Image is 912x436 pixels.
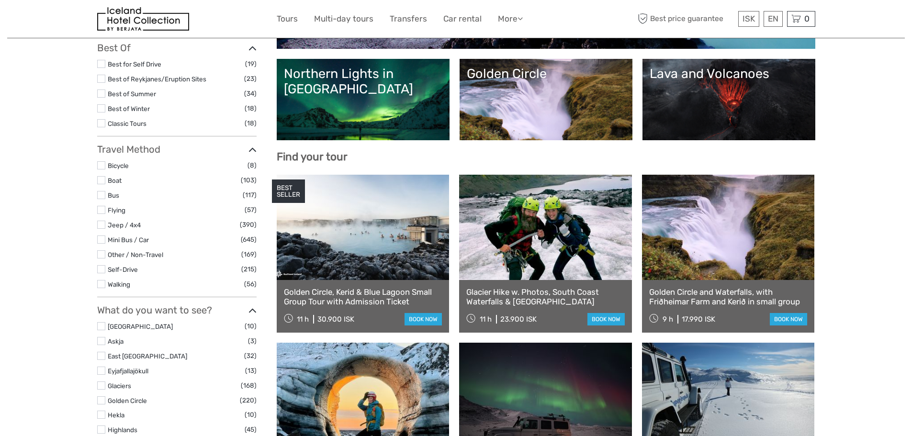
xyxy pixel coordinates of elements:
[245,103,257,114] span: (18)
[244,279,257,290] span: (56)
[248,160,257,171] span: (8)
[108,75,206,83] a: Best of Reykjanes/Eruption Sites
[277,150,348,163] b: Find your tour
[284,287,442,307] a: Golden Circle, Kerid & Blue Lagoon Small Group Tour with Admission Ticket
[682,315,715,324] div: 17.990 ISK
[636,11,736,27] span: Best price guarantee
[743,14,755,23] span: ISK
[108,323,173,330] a: [GEOGRAPHIC_DATA]
[663,315,673,324] span: 9 h
[110,15,122,26] button: Open LiveChat chat widget
[108,206,125,214] a: Flying
[244,350,257,361] span: (32)
[314,12,373,26] a: Multi-day tours
[241,249,257,260] span: (169)
[770,313,807,325] a: book now
[587,313,625,325] a: book now
[245,365,257,376] span: (13)
[108,382,131,390] a: Glaciers
[240,395,257,406] span: (220)
[467,66,625,81] div: Golden Circle
[803,14,811,23] span: 0
[241,264,257,275] span: (215)
[277,12,298,26] a: Tours
[500,315,537,324] div: 23.900 ISK
[248,335,257,347] span: (3)
[466,287,625,307] a: Glacier Hike w. Photos, South Coast Waterfalls & [GEOGRAPHIC_DATA]
[317,315,354,324] div: 30.900 ISK
[245,118,257,129] span: (18)
[244,88,257,99] span: (34)
[108,191,119,199] a: Bus
[245,58,257,69] span: (19)
[245,424,257,435] span: (45)
[284,66,442,97] div: Northern Lights in [GEOGRAPHIC_DATA]
[272,179,305,203] div: BEST SELLER
[108,236,149,244] a: Mini Bus / Car
[108,411,124,419] a: Hekla
[108,162,129,169] a: Bicycle
[443,12,482,26] a: Car rental
[241,380,257,391] span: (168)
[390,12,427,26] a: Transfers
[245,204,257,215] span: (57)
[108,367,148,375] a: Eyjafjallajökull
[245,321,257,332] span: (10)
[108,60,161,68] a: Best for Self Drive
[467,66,625,133] a: Golden Circle
[108,90,156,98] a: Best of Summer
[241,175,257,186] span: (103)
[108,280,130,288] a: Walking
[108,221,141,229] a: Jeep / 4x4
[108,397,147,404] a: Golden Circle
[480,315,492,324] span: 11 h
[240,219,257,230] span: (390)
[297,315,309,324] span: 11 h
[108,251,163,258] a: Other / Non-Travel
[405,313,442,325] a: book now
[284,66,442,133] a: Northern Lights in [GEOGRAPHIC_DATA]
[108,120,146,127] a: Classic Tours
[244,73,257,84] span: (23)
[108,177,122,184] a: Boat
[650,66,808,133] a: Lava and Volcanoes
[97,144,257,155] h3: Travel Method
[649,287,808,307] a: Golden Circle and Waterfalls, with Friðheimar Farm and Kerið in small group
[764,11,783,27] div: EN
[498,12,523,26] a: More
[108,426,137,434] a: Highlands
[97,304,257,316] h3: What do you want to see?
[108,337,124,345] a: Askja
[241,234,257,245] span: (645)
[97,42,257,54] h3: Best Of
[243,190,257,201] span: (117)
[108,352,187,360] a: East [GEOGRAPHIC_DATA]
[245,409,257,420] span: (10)
[650,66,808,81] div: Lava and Volcanoes
[108,105,150,112] a: Best of Winter
[13,17,108,24] p: We're away right now. Please check back later!
[97,7,189,31] img: 481-8f989b07-3259-4bb0-90ed-3da368179bdc_logo_small.jpg
[108,266,138,273] a: Self-Drive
